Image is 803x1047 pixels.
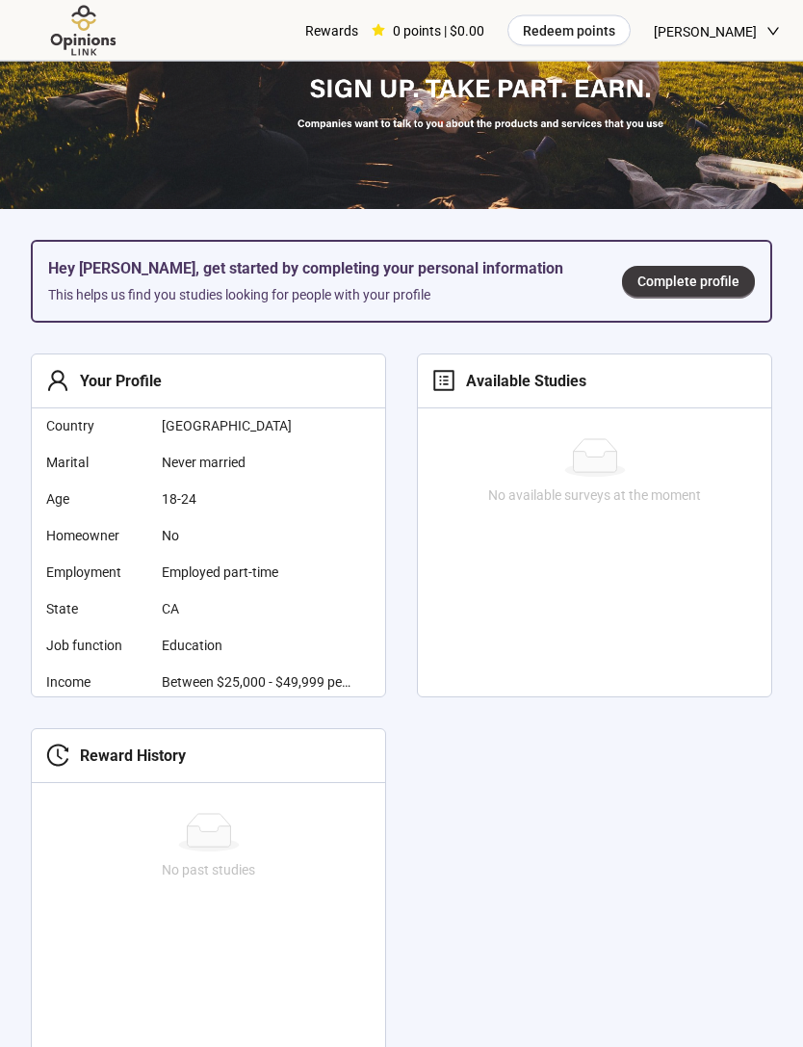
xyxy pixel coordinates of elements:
span: Income [46,672,146,694]
span: Country [46,416,146,437]
h5: Hey [PERSON_NAME], get started by completing your personal information [48,258,591,281]
span: Homeowner [46,526,146,547]
span: [GEOGRAPHIC_DATA] [162,416,354,437]
span: Employment [46,563,146,584]
span: 18-24 [162,489,354,510]
span: Complete profile [637,272,739,293]
span: star [372,24,385,38]
span: Between $25,000 - $49,999 per year [162,672,354,694]
span: Education [162,636,354,657]
span: Redeem points [523,20,615,41]
div: Reward History [69,745,186,769]
button: Redeem points [507,15,631,46]
span: profile [432,370,455,393]
div: Your Profile [69,370,162,394]
span: user [46,370,69,393]
span: Never married [162,453,354,474]
span: No [162,526,354,547]
div: No available surveys at the moment [426,485,764,507]
div: Available Studies [455,370,586,394]
span: Age [46,489,146,510]
span: Marital [46,453,146,474]
span: [PERSON_NAME] [654,1,757,63]
span: State [46,599,146,620]
span: Job function [46,636,146,657]
span: CA [162,599,354,620]
a: Complete profile [622,267,755,298]
span: Employed part-time [162,563,354,584]
span: down [766,25,780,39]
div: No past studies [39,860,377,881]
span: history [46,745,69,768]
div: This helps us find you studies looking for people with your profile [48,285,591,306]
